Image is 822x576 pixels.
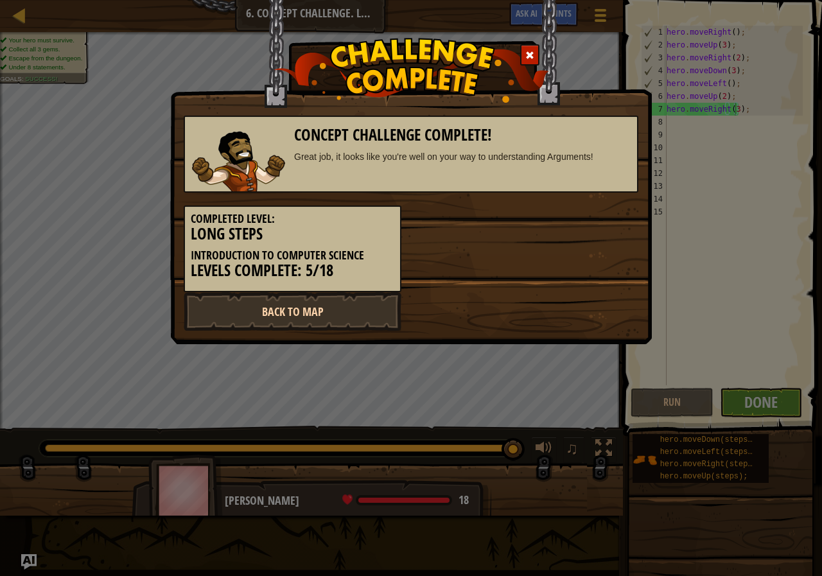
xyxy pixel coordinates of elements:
img: duelist.png [191,131,285,191]
a: Back to Map [184,292,401,331]
h3: Long Steps [191,225,394,243]
h5: Completed Level: [191,213,394,225]
div: Great job, it looks like you're well on your way to understanding Arguments! [294,150,631,163]
img: challenge_complete.png [274,38,549,103]
h3: Levels Complete: 5/18 [191,262,394,279]
h5: Introduction to Computer Science [191,249,394,262]
h3: Concept Challenge Complete! [294,127,631,144]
